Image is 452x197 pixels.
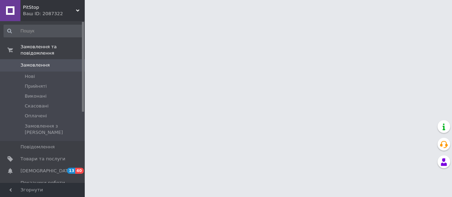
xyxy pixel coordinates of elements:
span: 13 [67,168,75,174]
span: Прийняті [25,83,47,90]
input: Пошук [4,25,83,37]
span: Товари та послуги [20,156,65,162]
span: Нові [25,73,35,80]
span: PitStop [23,4,76,11]
span: Замовлення з [PERSON_NAME] [25,123,83,136]
span: 40 [75,168,83,174]
span: Скасовані [25,103,49,109]
span: Замовлення та повідомлення [20,44,85,56]
span: Показники роботи компанії [20,180,65,192]
span: Оплачені [25,113,47,119]
span: [DEMOGRAPHIC_DATA] [20,168,73,174]
div: Ваш ID: 2087322 [23,11,85,17]
span: Повідомлення [20,144,55,150]
span: Замовлення [20,62,50,68]
span: Виконані [25,93,47,99]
